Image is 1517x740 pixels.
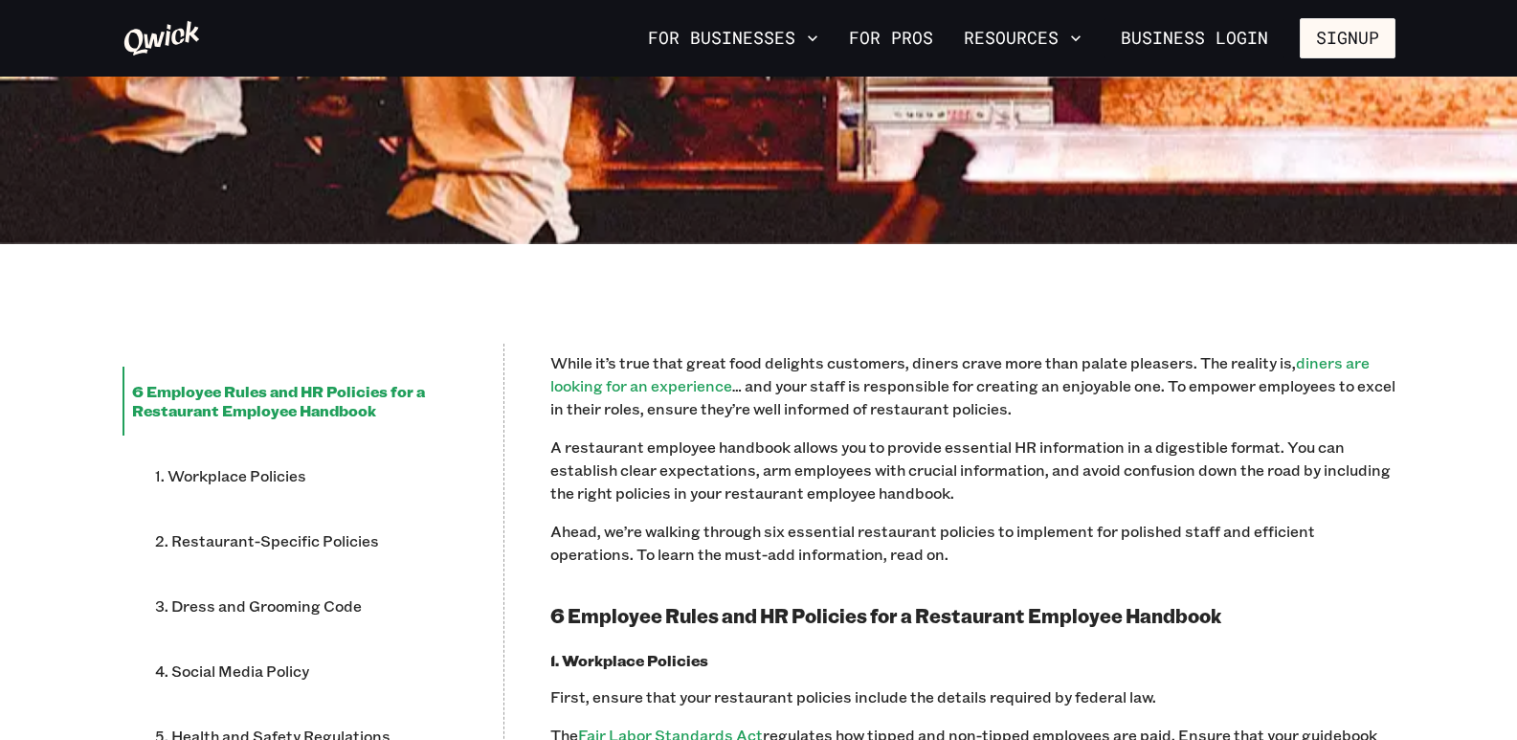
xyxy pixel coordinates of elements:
[1104,18,1284,58] a: Business Login
[550,351,1395,420] p: While it’s true that great food delights customers, diners crave more than palate pleasers. The r...
[640,22,826,55] button: For Businesses
[145,581,457,631] li: 3. Dress and Grooming Code
[550,685,1395,708] p: First, ensure that your restaurant policies include the details required by federal law.‍
[1300,18,1395,58] button: Signup
[841,22,941,55] a: For Pros
[550,436,1395,505] p: A restaurant employee handbook allows you to provide essential HR information in a digestible for...
[145,451,457,501] li: 1. Workplace Policies
[550,520,1395,566] p: Ahead, we’re walking through six essential restaurant policies to implement for polished staff an...
[550,651,1395,670] h3: 1. Workplace Policies
[123,367,457,436] li: 6 Employee Rules and HR Policies for a Restaurant Employee Handbook
[956,22,1089,55] button: Resources
[550,604,1395,628] h2: 6 Employee Rules and HR Policies for a Restaurant Employee Handbook
[145,516,457,566] li: 2. Restaurant-Specific Policies
[550,352,1370,395] a: diners are looking for an experience
[145,646,457,696] li: 4. Social Media Policy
